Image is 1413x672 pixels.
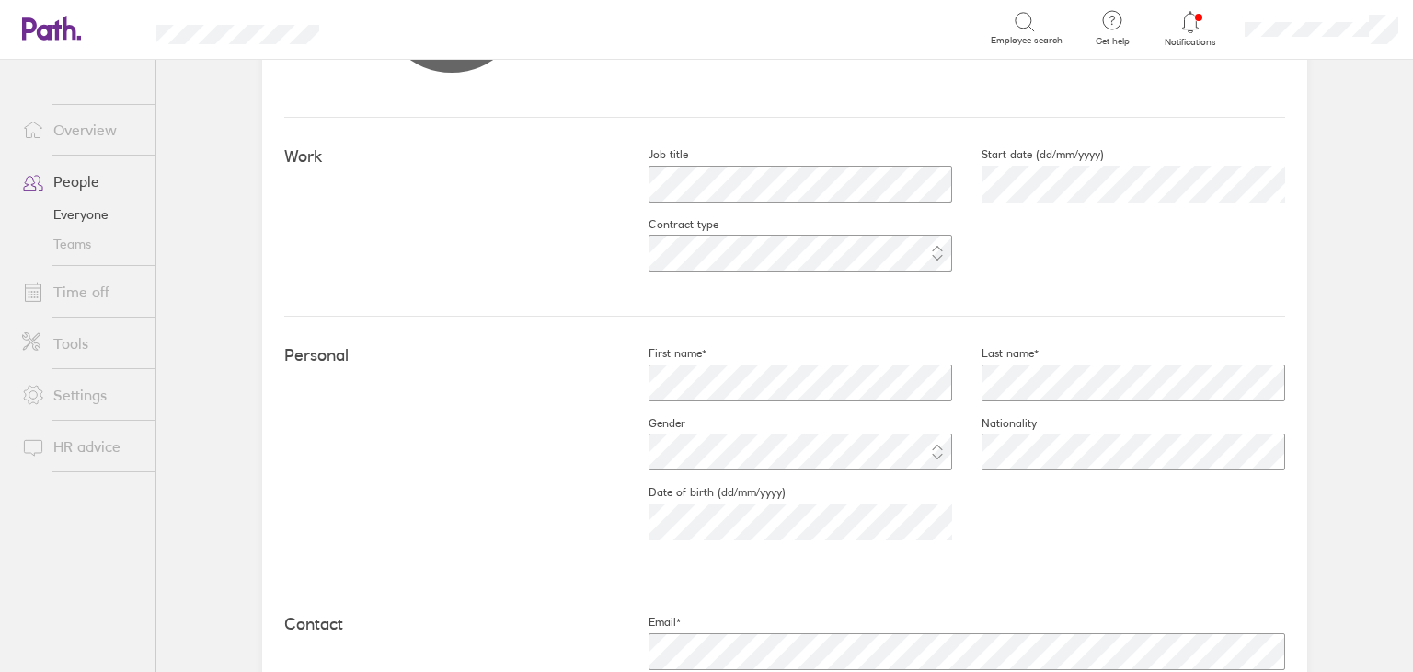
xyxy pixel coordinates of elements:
a: Tools [7,325,155,362]
label: Gender [619,416,685,431]
span: Notifications [1161,37,1221,48]
a: Everyone [7,200,155,229]
span: Get help [1083,36,1143,47]
h4: Contact [284,615,619,634]
label: Contract type [619,217,718,232]
a: Settings [7,377,155,413]
label: Job title [619,147,688,162]
a: Teams [7,229,155,259]
label: Nationality [952,416,1037,431]
a: Time off [7,273,155,310]
label: First name* [619,346,706,361]
label: Email* [619,615,681,630]
label: Last name* [952,346,1039,361]
div: Search [369,19,416,36]
a: Notifications [1161,9,1221,48]
h4: Work [284,147,619,167]
h4: Personal [284,346,619,365]
label: Start date (dd/mm/yyyy) [952,147,1104,162]
span: Employee search [991,35,1063,46]
a: Overview [7,111,155,148]
label: Date of birth (dd/mm/yyyy) [619,485,786,500]
a: People [7,163,155,200]
a: HR advice [7,428,155,465]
